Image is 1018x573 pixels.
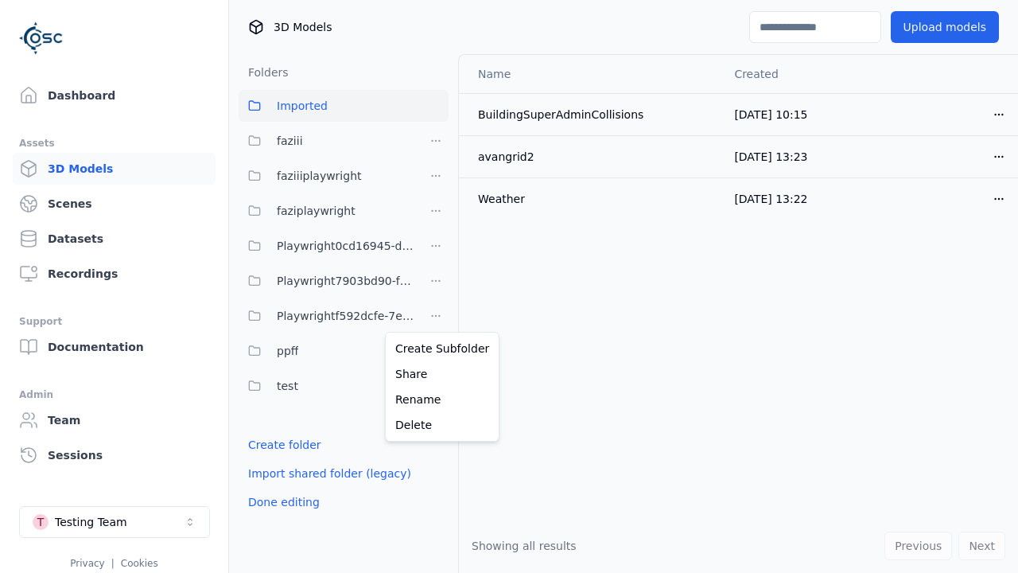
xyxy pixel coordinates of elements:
a: Rename [389,387,495,412]
a: Delete [389,412,495,438]
a: Share [389,361,495,387]
a: Create Subfolder [389,336,495,361]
